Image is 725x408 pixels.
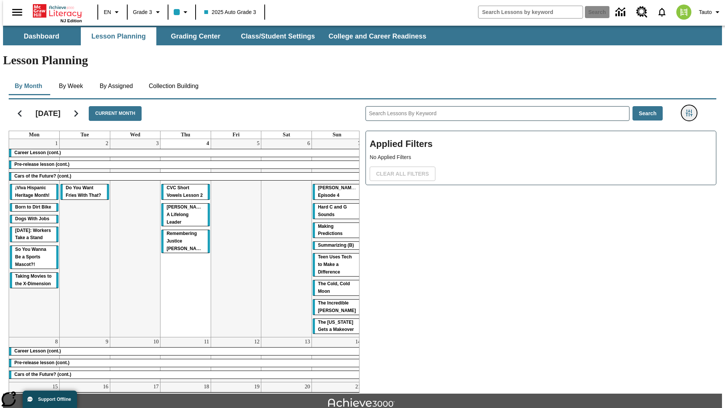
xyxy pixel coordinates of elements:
[211,139,261,337] td: September 5, 2025
[171,5,193,19] button: Class color is light blue. Change class color
[167,185,203,198] span: CVC Short Vowels Lesson 2
[160,337,211,382] td: September 11, 2025
[281,131,292,139] a: Saturday
[130,5,165,19] button: Grade: Grade 3, Select a grade
[15,228,51,241] span: Labor Day: Workers Take a Stand
[10,104,29,123] button: Previous
[9,173,362,180] div: Cars of the Future? (cont.)
[9,337,60,382] td: September 8, 2025
[79,131,90,139] a: Tuesday
[23,391,77,408] button: Support Offline
[35,109,60,118] h2: [DATE]
[28,131,41,139] a: Monday
[152,337,160,346] a: September 10, 2025
[632,106,663,121] button: Search
[104,139,110,148] a: September 2, 2025
[370,135,712,153] h2: Applied Filters
[313,204,361,219] div: Hard C and G Sounds
[303,337,312,346] a: September 13, 2025
[331,131,343,139] a: Sunday
[313,280,361,295] div: The Cold, Cold Moon
[632,2,652,22] a: Resource Center, Will open in new tab
[318,204,347,217] span: Hard C and G Sounds
[235,27,321,45] button: Class/Student Settings
[318,254,352,275] span: Teen Uses Tech to Make a Difference
[313,300,361,315] div: The Incredible Kellee Edwards
[154,139,160,148] a: September 3, 2025
[611,2,632,23] a: Data Center
[14,372,71,377] span: Cars of the Future? (cont.)
[100,5,125,19] button: Language: EN, Select a language
[33,3,82,23] div: Home
[366,131,716,185] div: Applied Filters
[158,27,233,45] button: Grading Center
[9,359,362,367] div: Pre-release lesson (cont.)
[652,2,672,22] a: Notifications
[110,139,160,337] td: September 3, 2025
[66,185,101,198] span: Do You Want Fries With That?
[15,216,49,221] span: Dogs With Jobs
[104,8,111,16] span: EN
[60,337,110,382] td: September 9, 2025
[3,96,359,393] div: Calendar
[14,162,69,167] span: Pre-release lesson (cont.)
[9,77,48,95] button: By Month
[312,139,362,337] td: September 7, 2025
[9,348,362,355] div: Career Lesson (cont.)
[696,5,725,19] button: Profile/Settings
[306,139,312,148] a: September 6, 2025
[313,184,361,199] div: Ella Menopi: Episode 4
[6,1,28,23] button: Open side menu
[356,139,362,148] a: September 7, 2025
[4,27,79,45] button: Dashboard
[160,139,211,337] td: September 4, 2025
[313,253,361,276] div: Teen Uses Tech to Make a Difference
[15,204,51,210] span: Born to Dirt Bike
[51,382,59,391] a: September 15, 2025
[261,139,312,337] td: September 6, 2025
[318,243,354,248] span: Summarizing (B)
[128,131,142,139] a: Wednesday
[205,139,211,148] a: September 4, 2025
[161,184,210,199] div: CVC Short Vowels Lesson 2
[3,53,722,67] h1: Lesson Planning
[478,6,583,18] input: search field
[313,223,361,238] div: Making Predictions
[699,8,712,16] span: Tauto
[9,149,362,157] div: Career Lesson (cont.)
[10,215,59,223] div: Dogs With Jobs
[14,360,69,365] span: Pre-release lesson (cont.)
[10,184,59,199] div: ¡Viva Hispanic Heritage Month!
[60,139,110,337] td: September 2, 2025
[318,320,354,332] span: The Missouri Gets a Makeover
[261,337,312,382] td: September 13, 2025
[672,2,696,22] button: Select a new avatar
[60,184,109,199] div: Do You Want Fries With That?
[104,337,110,346] a: September 9, 2025
[14,348,61,354] span: Career Lesson (cont.)
[202,337,210,346] a: September 11, 2025
[94,77,139,95] button: By Assigned
[60,19,82,23] span: NJ Edition
[10,227,59,242] div: Labor Day: Workers Take a Stand
[676,5,691,20] img: avatar image
[89,106,142,121] button: Current Month
[152,382,160,391] a: September 17, 2025
[253,382,261,391] a: September 19, 2025
[161,230,210,253] div: Remembering Justice O'Connor
[3,27,433,45] div: SubNavbar
[354,382,362,391] a: September 21, 2025
[318,300,356,313] span: The Incredible Kellee Edwards
[54,139,59,148] a: September 1, 2025
[359,96,716,393] div: Search
[354,337,362,346] a: September 14, 2025
[253,337,261,346] a: September 12, 2025
[366,107,629,121] input: Search Lessons By Keyword
[102,382,110,391] a: September 16, 2025
[9,139,60,337] td: September 1, 2025
[52,77,90,95] button: By Week
[33,3,82,19] a: Home
[682,105,697,121] button: Filters Side menu
[14,173,71,179] span: Cars of the Future? (cont.)
[370,153,712,161] p: No Applied Filters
